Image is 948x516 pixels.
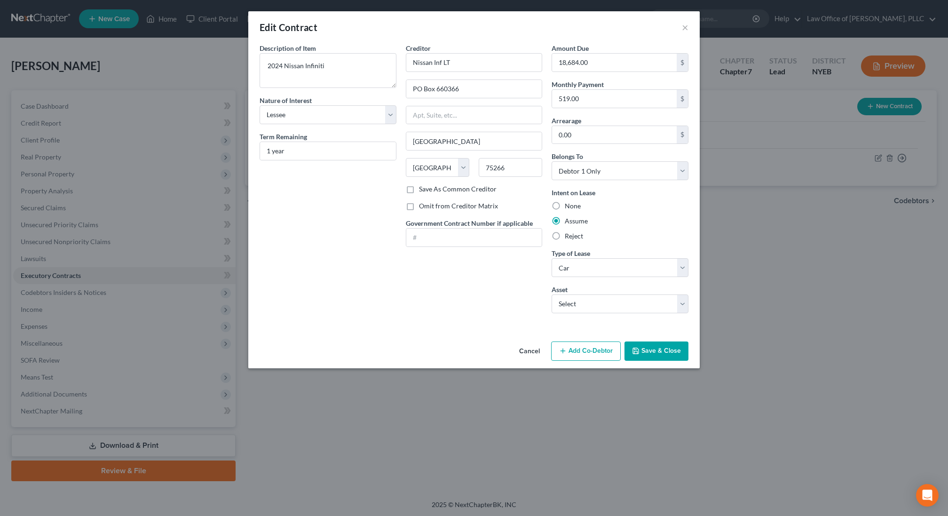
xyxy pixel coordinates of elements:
button: Add Co-Debtor [551,341,621,361]
span: Belongs To [552,152,583,160]
span: Creditor [406,44,431,52]
label: Omit from Creditor Matrix [419,201,498,211]
span: Description of Item [260,44,316,52]
input: Apt, Suite, etc... [406,106,542,124]
label: Arrearage [552,116,581,126]
input: Enter city... [406,132,542,150]
label: None [565,201,581,211]
label: Amount Due [552,43,589,53]
div: $ [677,54,688,71]
input: 0.00 [552,90,677,108]
label: Reject [565,231,583,241]
label: Save As Common Creditor [419,184,497,194]
label: Monthly Payment [552,79,604,89]
div: $ [677,90,688,108]
input: # [406,229,542,246]
button: Cancel [512,342,547,361]
label: Asset [552,285,568,294]
span: Type of Lease [552,249,590,257]
div: Edit Contract [260,21,317,34]
input: Enter zip.. [479,158,542,177]
input: -- [260,142,396,160]
input: 0.00 [552,54,677,71]
input: 0.00 [552,126,677,144]
label: Government Contract Number if applicable [406,218,533,228]
input: Enter address... [406,80,542,98]
label: Intent on Lease [552,188,595,198]
label: Nature of Interest [260,95,312,105]
div: Open Intercom Messenger [916,484,939,507]
div: $ [677,126,688,144]
label: Term Remaining [260,132,307,142]
button: Save & Close [624,341,688,361]
button: × [682,22,688,33]
label: Assume [565,216,588,226]
input: Search creditor by name... [406,53,543,72]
